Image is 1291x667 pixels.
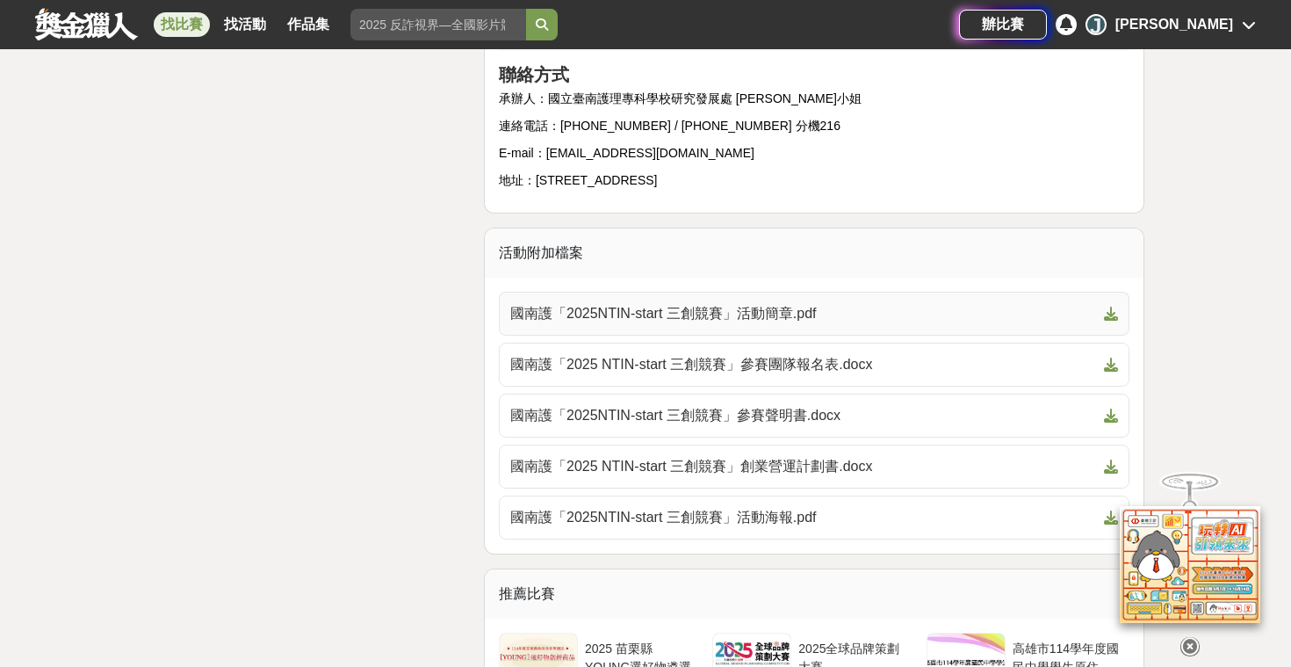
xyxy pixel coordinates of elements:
a: 找活動 [217,12,273,37]
span: 國南護「2025 NTIN-start 三創競賽」創業營運計劃書.docx [510,456,1097,477]
strong: 聯絡方式 [499,65,569,84]
span: 地址：[STREET_ADDRESS] [499,173,657,187]
a: 找比賽 [154,12,210,37]
a: 作品集 [280,12,336,37]
div: 活動附加檔案 [485,228,1143,278]
img: d2146d9a-e6f6-4337-9592-8cefde37ba6b.png [1120,506,1260,623]
span: 國南護「2025 NTIN-start 三創競賽」參賽團隊報名表.docx [510,354,1097,375]
span: 連絡電話：[PHONE_NUMBER] / [PHONE_NUMBER] 分機216 [499,119,840,133]
a: 辦比賽 [959,10,1047,40]
a: 國南護「2025 NTIN-start 三創競賽」創業營運計劃書.docx [499,445,1129,489]
span: 國南護「2025NTIN-start 三創競賽」活動簡章.pdf [510,303,1097,324]
a: E-mail：[EMAIL_ADDRESS][DOMAIN_NAME] [499,146,754,160]
a: 國南護「2025NTIN-start 三創競賽」活動海報.pdf [499,496,1129,540]
a: 國南護「2025NTIN-start 三創競賽」參賽聲明書.docx [499,394,1129,438]
a: 國南護「2025 NTIN-start 三創競賽」參賽團隊報名表.docx [499,343,1129,387]
span: 國南護「2025NTIN-start 三創競賽」活動海報.pdf [510,507,1097,528]
div: J [1085,14,1107,35]
div: [PERSON_NAME] [1115,14,1233,35]
input: 2025 反詐視界—全國影片競賽 [350,9,526,40]
span: 承辦人：國立臺南護理專科學校研究發展處 [PERSON_NAME]小姐 [499,91,862,105]
div: 推薦比賽 [485,569,1143,619]
span: 國南護「2025NTIN-start 三創競賽」參賽聲明書.docx [510,405,1097,426]
a: 國南護「2025NTIN-start 三創競賽」活動簡章.pdf [499,292,1129,336]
